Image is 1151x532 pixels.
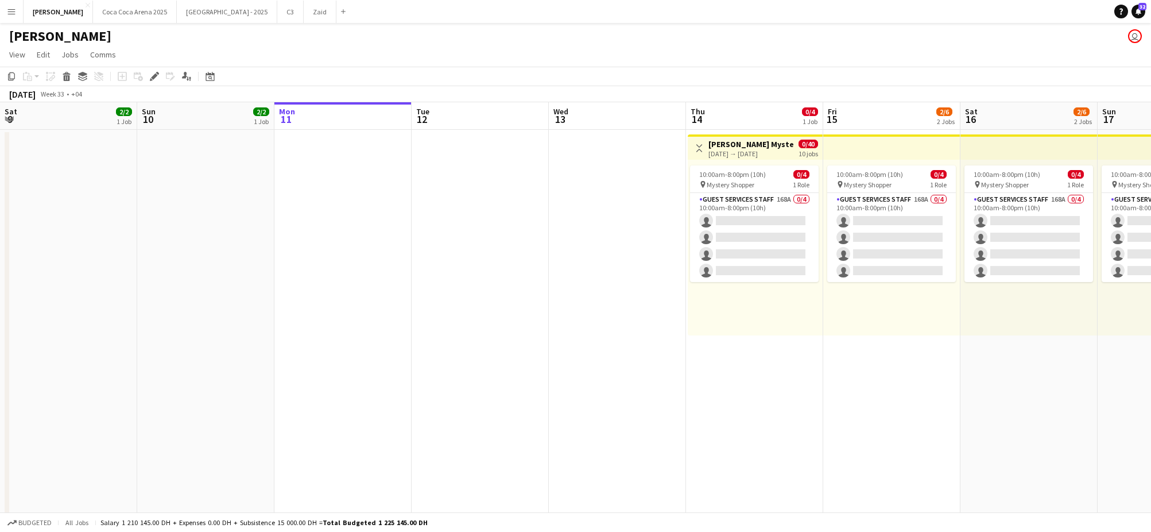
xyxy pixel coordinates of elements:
div: +04 [71,90,82,98]
div: 2 Jobs [937,117,955,126]
span: Thu [691,106,705,117]
span: Sun [142,106,156,117]
span: 0/4 [1068,170,1084,179]
span: 17 [1100,113,1116,126]
span: 9 [3,113,17,126]
span: 15 [826,113,837,126]
app-job-card: 10:00am-8:00pm (10h)0/4 Mystery Shopper1 RoleGuest Services Staff168A0/410:00am-8:00pm (10h) [827,165,956,282]
div: 1 Job [117,117,131,126]
app-job-card: 10:00am-8:00pm (10h)0/4 Mystery Shopper1 RoleGuest Services Staff168A0/410:00am-8:00pm (10h) [690,165,819,282]
span: View [9,49,25,60]
span: Budgeted [18,519,52,527]
span: 2/6 [1074,107,1090,116]
div: [DATE] [9,88,36,100]
span: Sun [1102,106,1116,117]
div: [DATE] → [DATE] [708,149,794,158]
span: 2/2 [116,107,132,116]
a: Edit [32,47,55,62]
span: 14 [689,113,705,126]
span: Jobs [61,49,79,60]
span: Mystery Shopper [844,180,892,189]
app-user-avatar: Kate Oliveros [1128,29,1142,43]
span: Mystery Shopper [981,180,1029,189]
span: 1 Role [793,180,809,189]
div: 10 jobs [799,148,818,158]
app-card-role: Guest Services Staff168A0/410:00am-8:00pm (10h) [690,193,819,282]
app-job-card: 10:00am-8:00pm (10h)0/4 Mystery Shopper1 RoleGuest Services Staff168A0/410:00am-8:00pm (10h) [964,165,1093,282]
span: 10:00am-8:00pm (10h) [699,170,766,179]
button: Coca Coca Arena 2025 [93,1,177,23]
span: Wed [553,106,568,117]
span: 10:00am-8:00pm (10h) [836,170,903,179]
span: 10 [140,113,156,126]
span: Tue [416,106,429,117]
span: 0/4 [793,170,809,179]
button: Budgeted [6,516,53,529]
div: Salary 1 210 145.00 DH + Expenses 0.00 DH + Subsistence 15 000.00 DH = [100,518,428,527]
span: Sat [965,106,978,117]
span: 1 Role [930,180,947,189]
span: Comms [90,49,116,60]
span: 0/4 [931,170,947,179]
h3: [PERSON_NAME] Mystery Shopper [708,139,794,149]
span: 16 [963,113,978,126]
span: Total Budgeted 1 225 145.00 DH [323,518,428,527]
div: 2 Jobs [1074,117,1092,126]
span: 2/6 [936,107,952,116]
app-card-role: Guest Services Staff168A0/410:00am-8:00pm (10h) [827,193,956,282]
button: Zaid [304,1,336,23]
span: 12 [414,113,429,126]
span: 32 [1138,3,1146,10]
span: Edit [37,49,50,60]
a: Comms [86,47,121,62]
span: Week 33 [38,90,67,98]
span: Mystery Shopper [707,180,754,189]
span: 13 [552,113,568,126]
div: 1 Job [254,117,269,126]
span: 11 [277,113,295,126]
button: [PERSON_NAME] [24,1,93,23]
button: C3 [277,1,304,23]
div: 1 Job [803,117,817,126]
app-card-role: Guest Services Staff168A0/410:00am-8:00pm (10h) [964,193,1093,282]
span: Mon [279,106,295,117]
a: 32 [1131,5,1145,18]
span: 2/2 [253,107,269,116]
span: 0/4 [802,107,818,116]
button: [GEOGRAPHIC_DATA] - 2025 [177,1,277,23]
span: Fri [828,106,837,117]
span: 10:00am-8:00pm (10h) [974,170,1040,179]
span: 0/40 [799,140,818,148]
span: All jobs [63,518,91,527]
a: View [5,47,30,62]
h1: [PERSON_NAME] [9,28,111,45]
a: Jobs [57,47,83,62]
span: 1 Role [1067,180,1084,189]
span: Sat [5,106,17,117]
